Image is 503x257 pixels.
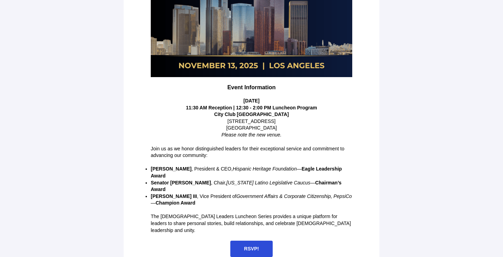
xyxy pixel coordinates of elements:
[151,180,211,185] strong: Senator [PERSON_NAME]
[151,180,352,193] p: , Chair, —
[214,111,289,117] strong: City Club [GEOGRAPHIC_DATA]
[244,98,259,103] strong: [DATE]
[222,132,282,138] em: Please note the new venue.
[244,246,259,251] span: RSVP!
[151,213,352,234] p: The [DEMOGRAPHIC_DATA] Leaders Luncheon Series provides a unique platform for leaders to share pe...
[226,180,311,185] em: [US_STATE] Latino Legislative Caucus
[236,193,352,199] em: Government Affairs & Corporate Citizenship, PepsiCo
[186,105,317,110] strong: 11:30 AM Reception | 12:30 - 2:00 PM Luncheon Program
[233,166,297,172] em: Hispanic Heritage Foundation
[151,193,352,207] p: , Vice President of —
[151,166,342,179] strong: Eagle Leadership Award
[151,166,352,179] p: , President & CEO, —
[151,166,191,172] strong: [PERSON_NAME]
[151,111,352,138] p: [STREET_ADDRESS] [GEOGRAPHIC_DATA]
[156,200,195,206] strong: Champion Award
[151,193,197,199] strong: [PERSON_NAME] III
[230,241,273,257] a: RSVP!
[151,146,352,159] p: Join us as we honor distinguished leaders for their exceptional service and commitment to advanci...
[227,84,275,90] strong: Event Information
